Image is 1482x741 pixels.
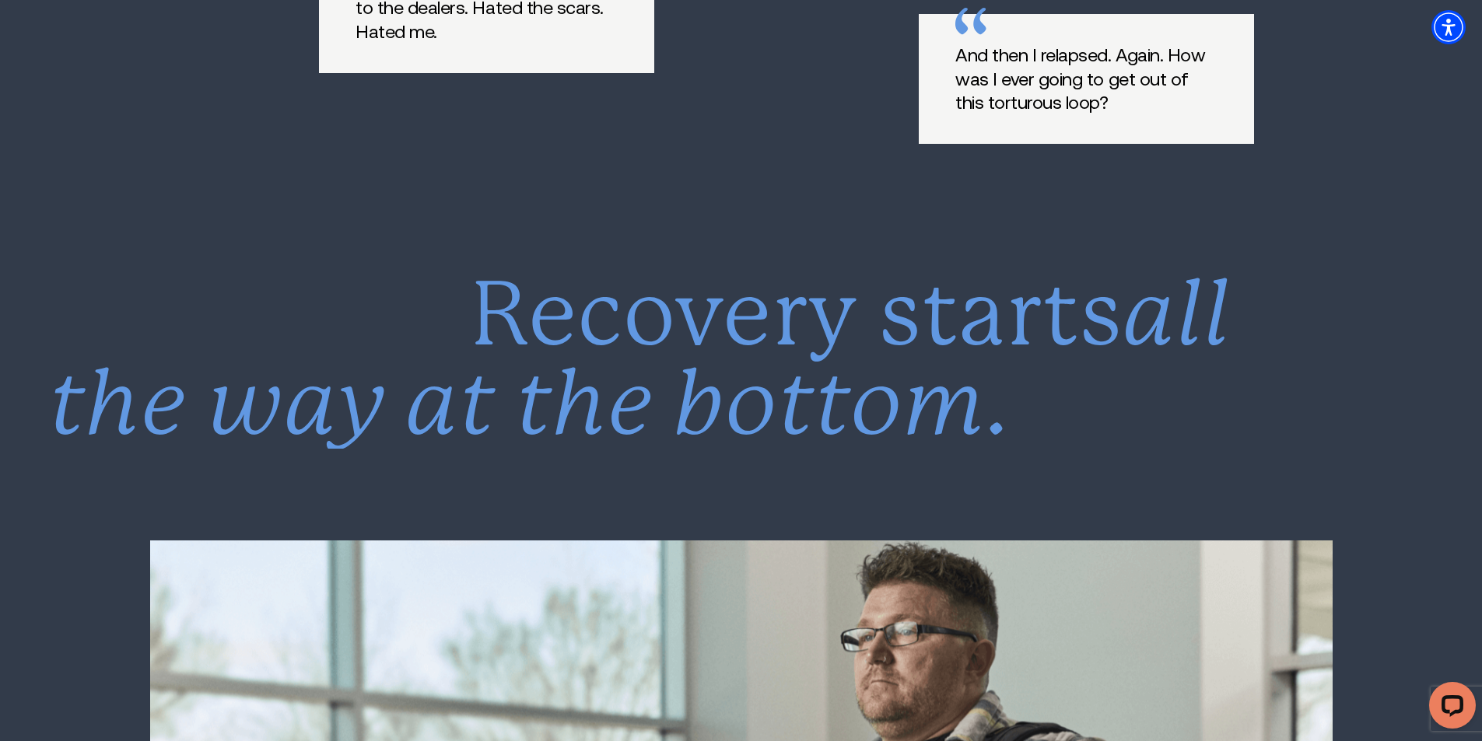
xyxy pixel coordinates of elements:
p: And then I relapsed. Again. How was I ever going to get out of this torturous loop? [955,44,1217,114]
i: the way at the bottom. [49,352,1011,455]
div: Accessibility Menu [1431,10,1466,44]
iframe: LiveChat chat widget [1417,676,1482,741]
i: all [1123,263,1231,365]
